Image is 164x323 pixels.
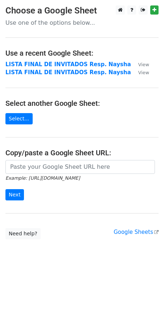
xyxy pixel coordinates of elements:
[5,175,80,181] small: Example: [URL][DOMAIN_NAME]
[5,19,159,27] p: Use one of the options below...
[131,69,149,76] a: View
[5,99,159,108] h4: Select another Google Sheet:
[5,228,41,239] a: Need help?
[131,61,149,68] a: View
[138,62,149,67] small: View
[5,148,159,157] h4: Copy/paste a Google Sheet URL:
[5,113,33,124] a: Select...
[5,49,159,57] h4: Use a recent Google Sheet:
[5,61,131,68] a: LISTA FINAL DE INVITADOS Resp. Naysha
[138,70,149,75] small: View
[114,229,159,235] a: Google Sheets
[5,160,155,174] input: Paste your Google Sheet URL here
[5,5,159,16] h3: Choose a Google Sheet
[5,189,24,200] input: Next
[5,69,131,76] a: LISTA FINAL DE INVITADOS Resp. Naysha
